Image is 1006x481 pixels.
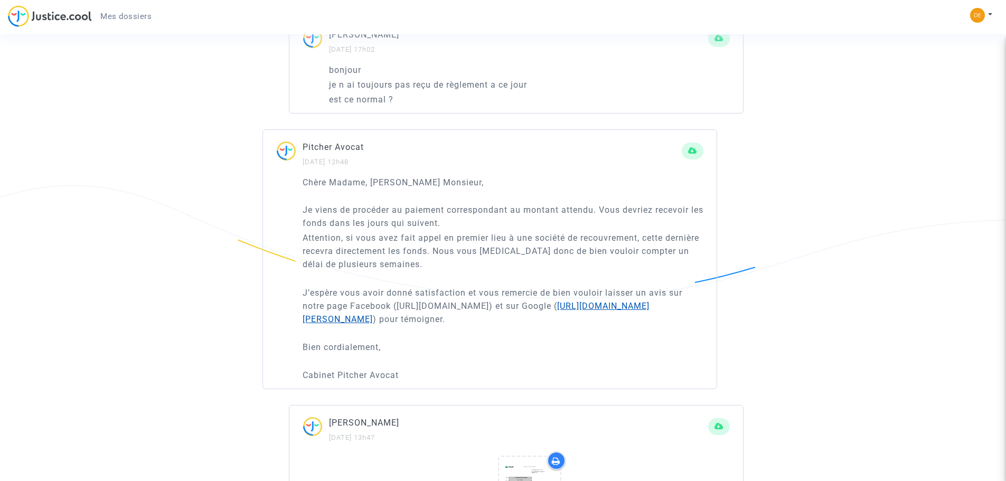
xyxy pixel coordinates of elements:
p: Bien cordialement, [303,341,703,367]
img: ... [276,140,303,167]
a: Mes dossiers [92,8,160,24]
p: Attention, si vous avez fait appel en premier lieu à une société de recouvrement, cette dernière ... [303,231,703,284]
p: bonjour [329,63,730,77]
a: [URL][DOMAIN_NAME][PERSON_NAME] [303,301,650,324]
img: ... [303,28,329,55]
p: J’espère vous avoir donné satisfaction et vous remercie de bien vouloir laisser un avis sur notre... [303,286,703,339]
img: jc-logo.svg [8,5,92,27]
small: [DATE] 17h02 [329,45,375,53]
p: [PERSON_NAME] [329,28,708,41]
p: est ce normal ? [329,93,730,106]
a: [URL][DOMAIN_NAME] [397,301,489,311]
small: [DATE] 13h47 [329,433,375,441]
p: Pitcher Avocat [303,140,682,154]
p: [PERSON_NAME] [329,416,708,429]
span: Mes dossiers [100,12,152,21]
p: Chère Madame, [PERSON_NAME] Monsieur, [303,176,703,189]
p: Je viens de procéder au paiement correspondant au montant attendu. Vous devriez recevoir les fond... [303,203,703,230]
p: Cabinet Pitcher Avocat [303,369,703,382]
p: je n ai toujours pas reçu de règlement a ce jour [329,78,730,91]
small: [DATE] 12h48 [303,158,349,166]
img: ... [303,416,329,443]
img: 12abb2128b023dca450e8acb4128a3e2 [970,8,985,23]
